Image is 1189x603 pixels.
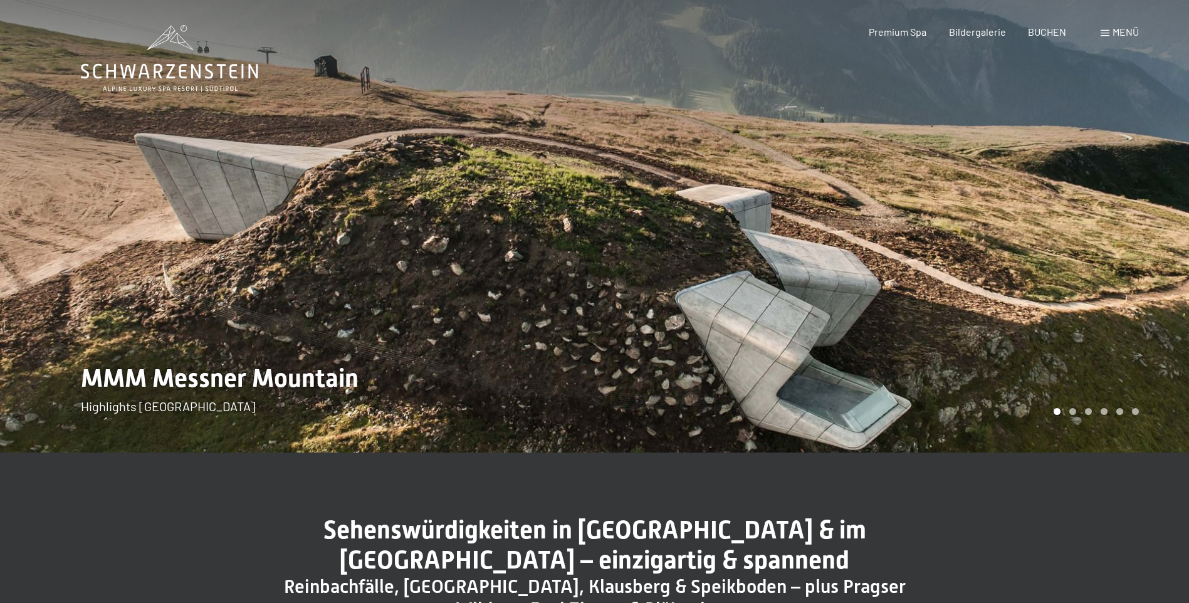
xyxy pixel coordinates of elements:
div: Carousel Page 2 [1069,408,1076,415]
div: Carousel Page 4 [1101,408,1108,415]
a: Premium Spa [869,26,926,38]
div: Carousel Page 1 (Current Slide) [1054,408,1061,415]
span: Menü [1113,26,1139,38]
span: Sehenswürdigkeiten in [GEOGRAPHIC_DATA] & im [GEOGRAPHIC_DATA] – einzigartig & spannend [323,515,866,575]
a: Bildergalerie [949,26,1006,38]
div: Carousel Page 6 [1132,408,1139,415]
a: BUCHEN [1028,26,1066,38]
div: Carousel Page 3 [1085,408,1092,415]
div: Carousel Page 5 [1116,408,1123,415]
div: Carousel Pagination [1049,408,1139,415]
